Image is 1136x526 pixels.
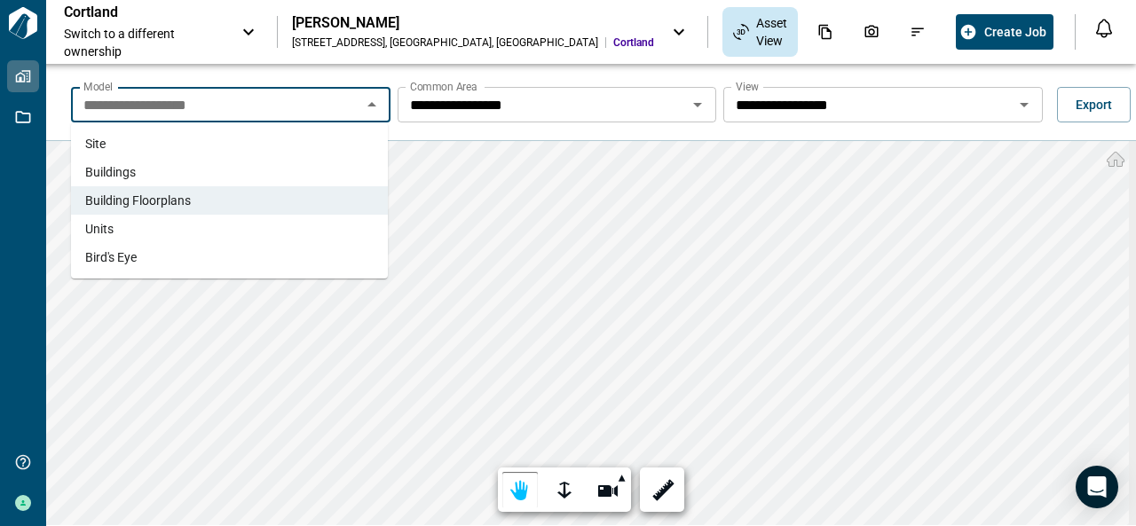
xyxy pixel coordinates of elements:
[945,17,982,47] div: Jobs
[85,248,137,266] span: Bird's Eye
[85,192,191,209] span: Building Floorplans
[85,135,106,153] span: Site
[292,35,598,50] div: [STREET_ADDRESS] , [GEOGRAPHIC_DATA] , [GEOGRAPHIC_DATA]
[807,17,844,47] div: Documents
[899,17,936,47] div: Issues & Info
[64,25,224,60] span: Switch to a different ownership
[1076,96,1112,114] span: Export
[736,79,759,94] label: View
[722,7,798,57] div: Asset View
[685,92,710,117] button: Open
[85,220,114,238] span: Units
[1012,92,1037,117] button: Open
[64,4,224,21] p: Cortland
[1057,87,1131,122] button: Export
[359,92,384,117] button: Close
[853,17,890,47] div: Photos
[984,23,1046,41] span: Create Job
[756,14,787,50] span: Asset View
[85,163,136,181] span: Buildings
[956,14,1053,50] button: Create Job
[410,79,477,94] label: Common Area
[292,14,654,32] div: [PERSON_NAME]
[1076,466,1118,508] div: Open Intercom Messenger
[613,35,654,50] span: Cortland
[83,79,113,94] label: Model
[1090,14,1118,43] button: Open notification feed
